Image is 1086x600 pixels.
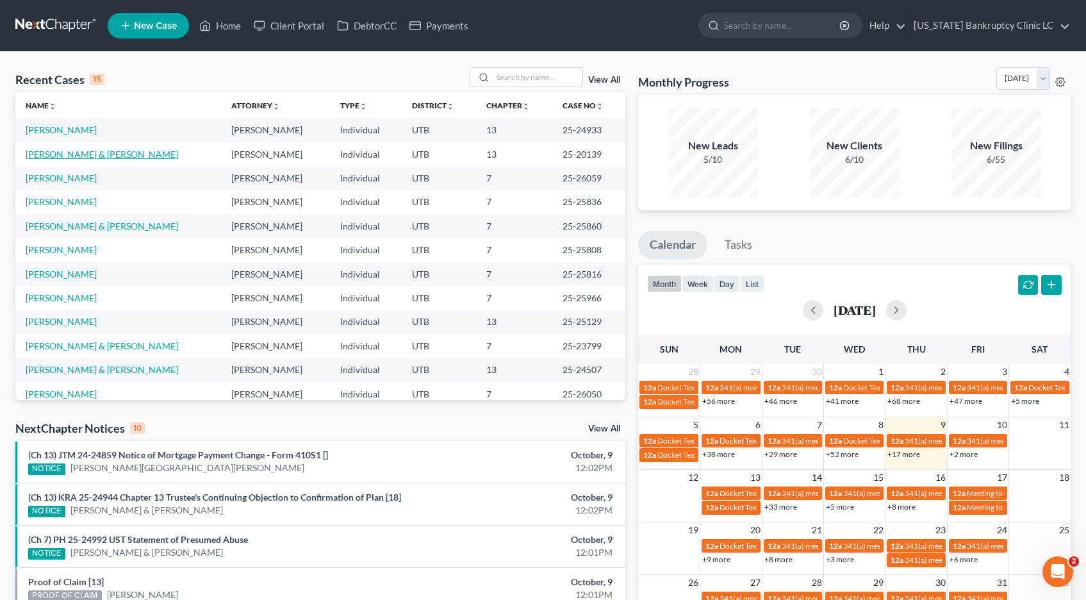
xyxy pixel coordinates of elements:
span: Docket Text: for [PERSON_NAME] [657,397,772,406]
span: Docket Text: for [PERSON_NAME] & [PERSON_NAME] [657,383,840,392]
span: 21 [810,522,823,538]
span: 17 [996,470,1008,485]
a: [PERSON_NAME] [26,388,97,399]
td: 25-25808 [552,238,625,262]
a: [PERSON_NAME] [26,292,97,303]
a: +3 more [826,554,854,564]
a: +47 more [950,396,982,406]
a: Home [193,14,247,37]
iframe: Intercom live chat [1042,556,1073,587]
input: Search by name... [724,13,841,37]
i: unfold_more [596,103,604,110]
td: 25-25129 [552,310,625,334]
a: +68 more [887,396,920,406]
span: 28 [810,575,823,590]
a: Nameunfold_more [26,101,56,110]
span: 12a [768,383,780,392]
div: NOTICE [28,463,65,475]
a: Help [863,14,906,37]
span: Thu [907,344,926,354]
a: +2 more [950,449,978,459]
span: 4 [1063,364,1071,379]
td: 25-25860 [552,214,625,238]
a: +5 more [826,502,854,512]
span: 12 [687,470,700,485]
button: week [682,275,714,292]
td: 25-20139 [552,142,625,166]
a: [PERSON_NAME][GEOGRAPHIC_DATA][PERSON_NAME] [70,462,304,474]
span: 23 [934,522,947,538]
div: Recent Cases [15,72,104,87]
span: Docket Text: for [PERSON_NAME] [720,503,834,512]
div: New Leads [668,138,758,153]
td: 25-25836 [552,190,625,214]
span: 12a [705,503,718,512]
td: [PERSON_NAME] [221,382,330,406]
a: [PERSON_NAME] & [PERSON_NAME] [70,504,223,517]
span: 341(a) meeting for [PERSON_NAME] [843,541,967,551]
span: 30 [810,364,823,379]
span: New Case [134,21,177,31]
td: UTB [402,358,477,382]
span: 8 [877,417,885,433]
td: 13 [476,118,552,142]
a: Typeunfold_more [340,101,367,110]
span: 12a [643,383,656,392]
span: 341(a) meeting for [PERSON_NAME] [905,436,1028,446]
td: 7 [476,382,552,406]
td: Individual [330,358,402,382]
td: UTB [402,334,477,358]
span: 12a [705,488,718,498]
span: 11 [1058,417,1071,433]
span: 12a [829,488,842,498]
span: 12a [643,450,656,460]
div: October, 9 [427,533,613,546]
span: 9 [939,417,947,433]
a: +5 more [1011,396,1039,406]
span: 12a [953,488,966,498]
div: New Filings [951,138,1041,153]
a: +6 more [950,554,978,564]
td: UTB [402,286,477,310]
span: Docket Text: for [PERSON_NAME] [843,436,958,446]
a: [PERSON_NAME] & [PERSON_NAME] [26,340,178,351]
a: +33 more [764,502,797,512]
span: 12a [1014,383,1027,392]
td: UTB [402,190,477,214]
div: October, 9 [427,449,613,462]
td: [PERSON_NAME] [221,310,330,334]
a: +9 more [702,554,730,564]
td: 25-26059 [552,166,625,190]
div: NextChapter Notices [15,421,145,436]
span: Sun [660,344,679,354]
button: month [647,275,682,292]
td: [PERSON_NAME] [221,214,330,238]
td: [PERSON_NAME] [221,286,330,310]
td: 25-24933 [552,118,625,142]
span: Wed [844,344,865,354]
span: 12a [829,436,842,446]
span: 27 [749,575,762,590]
span: 22 [872,522,885,538]
span: 12a [768,488,780,498]
div: NOTICE [28,548,65,560]
td: Individual [330,334,402,358]
td: 7 [476,190,552,214]
a: Proof of Claim [13] [28,576,104,587]
a: Client Portal [247,14,331,37]
span: 341(a) meeting for [PERSON_NAME] [782,383,905,392]
a: Districtunfold_more [412,101,454,110]
span: 28 [687,364,700,379]
td: Individual [330,310,402,334]
td: 7 [476,286,552,310]
span: 29 [872,575,885,590]
td: 25-25966 [552,286,625,310]
span: 341(a) meeting for [PERSON_NAME] & [PERSON_NAME] [720,383,911,392]
td: Individual [330,166,402,190]
span: 341(a) meeting for [PERSON_NAME] [782,436,905,446]
td: UTB [402,382,477,406]
span: 26 [687,575,700,590]
span: 3 [1001,364,1008,379]
a: [US_STATE] Bankruptcy Clinic LC [907,14,1070,37]
span: 1 [877,364,885,379]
